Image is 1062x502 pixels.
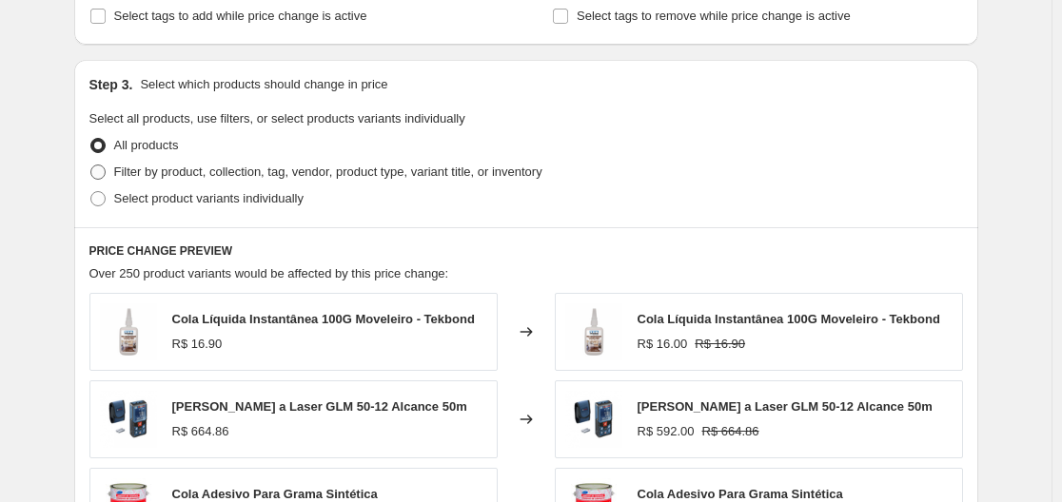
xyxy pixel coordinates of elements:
img: 20250722093607_1_78c720c2-9433-472c-90ab-77dcd10f2be4_80x.png [100,303,157,360]
h2: Step 3. [89,75,133,94]
strike: R$ 664.86 [702,422,759,441]
strike: R$ 16.90 [695,335,745,354]
h6: PRICE CHANGE PREVIEW [89,243,963,259]
span: Select product variants individually [114,191,304,205]
div: R$ 592.00 [638,422,695,441]
span: Select tags to remove while price change is active [577,9,851,23]
span: Cola Adesivo Para Grama Sintética [172,487,378,501]
span: Over 250 product variants would be affected by this price change: [89,266,449,280]
span: [PERSON_NAME] a Laser GLM 50-12 Alcance 50m [172,399,467,414]
span: Select tags to add while price change is active [114,9,367,23]
span: Cola Líquida Instantânea 100G Moveleiro - Tekbond [638,312,940,326]
span: Cola Líquida Instantânea 100G Moveleiro - Tekbond [172,312,475,326]
div: R$ 16.90 [172,335,223,354]
span: Select all products, use filters, or select products variants individually [89,111,465,125]
span: [PERSON_NAME] a Laser GLM 50-12 Alcance 50m [638,399,933,414]
span: Cola Adesivo Para Grama Sintética [638,487,843,501]
img: 20250722093607_1_78c720c2-9433-472c-90ab-77dcd10f2be4_80x.png [565,303,622,360]
span: Filter by product, collection, tag, vendor, product type, variant title, or inventory [114,164,542,179]
img: 20250721153636_1_80x.png [565,391,622,448]
p: Select which products should change in price [140,75,387,94]
div: R$ 16.00 [638,335,688,354]
img: 20250721153636_1_80x.png [100,391,157,448]
span: All products [114,138,179,152]
div: R$ 664.86 [172,422,229,441]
